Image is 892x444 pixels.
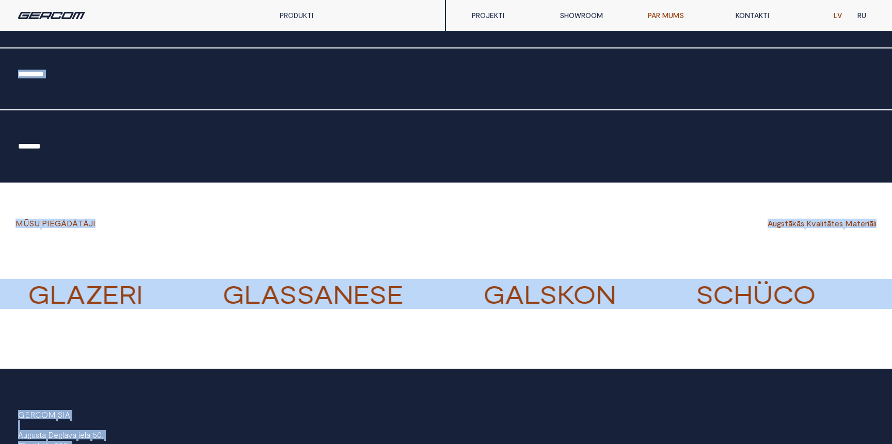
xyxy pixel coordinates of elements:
[92,430,97,439] span: 5
[142,279,222,309] strong: VVVV
[61,219,67,228] span: Ā
[827,219,831,228] span: ā
[873,219,875,228] span: l
[34,219,40,228] span: U
[64,430,68,439] span: a
[78,219,83,228] span: T
[68,430,72,439] span: v
[18,410,25,419] span: G
[816,219,820,228] span: a
[39,430,42,439] span: t
[72,219,78,228] span: Ā
[65,410,70,419] span: A
[29,219,34,228] span: S
[55,219,61,228] span: G
[835,219,839,228] span: e
[58,410,62,419] span: S
[728,5,816,26] a: KONTAKTI
[97,430,102,439] span: 0
[83,219,89,228] span: Ā
[58,430,62,439] span: g
[78,430,80,439] span: i
[826,5,850,26] a: LV
[41,410,48,419] span: O
[62,410,65,419] span: I
[857,219,861,228] span: t
[42,430,46,439] span: a
[36,430,39,439] span: s
[403,279,483,309] strong: VVVV
[62,430,64,439] span: l
[781,219,785,228] span: s
[797,219,801,228] span: ā
[869,219,873,228] span: ā
[72,430,76,439] span: a
[23,430,27,439] span: u
[861,219,865,228] span: e
[811,219,816,228] span: v
[67,219,72,228] span: D
[875,219,877,228] span: i
[853,219,857,228] span: a
[89,219,93,228] span: J
[48,430,54,439] span: D
[845,219,853,228] span: M
[806,219,811,228] span: K
[35,410,41,419] span: C
[86,430,90,439] span: a
[85,430,86,439] span: l
[464,5,552,26] a: PROJEKTI
[831,219,835,228] span: t
[785,219,788,228] span: t
[27,430,31,439] span: g
[23,219,29,228] span: Ū
[777,219,781,228] span: g
[868,219,869,228] span: i
[280,11,313,20] a: PRODUKTI
[850,5,874,26] a: RU
[773,219,777,228] span: u
[822,219,823,228] span: i
[15,219,23,228] span: M
[788,219,792,228] span: ā
[640,5,728,26] a: PAR MUMS
[30,410,35,419] span: R
[768,219,773,228] span: A
[616,279,696,309] strong: VVVV
[93,219,95,228] span: I
[820,219,822,228] span: l
[42,219,47,228] span: P
[801,219,804,228] span: s
[31,430,36,439] span: u
[50,219,55,228] span: E
[54,430,58,439] span: e
[865,219,868,228] span: r
[18,430,23,439] span: A
[552,5,640,26] a: SHOWROOM
[48,410,56,419] span: M
[102,430,104,439] span: ,
[25,410,30,419] span: E
[792,219,797,228] span: k
[47,219,50,228] span: I
[823,219,827,228] span: t
[80,430,85,439] span: e
[839,219,843,228] span: s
